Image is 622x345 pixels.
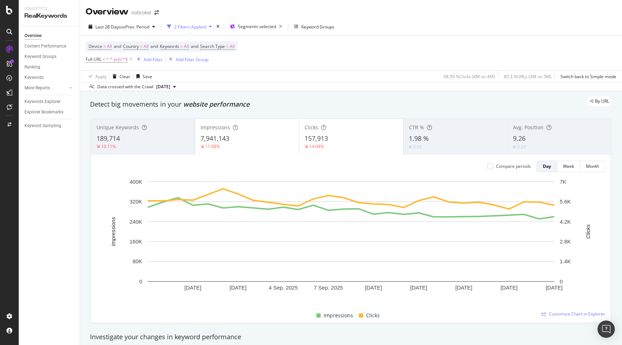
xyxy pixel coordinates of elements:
[107,41,112,51] span: All
[24,42,66,50] div: Content Performance
[86,71,107,82] button: Apply
[154,10,159,15] div: arrow-right-arrow-left
[97,84,153,90] div: Data crossed with the Crawl
[517,144,526,150] div: 0.29
[542,311,605,317] a: Customize Chart in Explorer
[230,284,247,291] text: [DATE]
[24,63,40,71] div: Ranking
[309,143,324,149] div: 14.08%
[89,43,102,49] span: Device
[110,71,130,82] button: Clear
[513,124,544,131] span: Avg. Position
[86,56,102,62] span: Full URL
[560,278,563,284] text: 0
[366,311,380,320] span: Clicks
[120,73,130,80] div: Clear
[144,57,163,63] div: Add Filter
[164,21,215,32] button: 2 Filters Applied
[314,284,343,291] text: 7 Sep. 2025
[24,108,63,116] div: Explorer Bookmarks
[140,43,143,49] span: =
[101,143,116,149] div: 10.11%
[24,63,75,71] a: Ranking
[230,41,235,51] span: All
[513,134,526,143] span: 9.26
[86,21,158,32] button: Last 28 DaysvsPrev. Period
[598,321,615,338] div: Open Intercom Messenger
[585,224,591,238] text: Clicks
[580,161,605,172] button: Month
[143,73,152,80] div: Save
[409,146,412,148] img: Equal
[215,23,221,30] div: times
[269,284,298,291] text: 4 Sep. 2025
[132,258,142,264] text: 80K
[305,124,318,131] span: Clicks
[121,24,149,30] span: vs Prev. Period
[557,161,580,172] button: Week
[24,84,67,92] a: More Reports
[130,198,142,205] text: 320K
[134,55,163,64] button: Add Filter
[174,24,206,30] div: 2 Filters Applied
[96,134,120,143] span: 189,714
[97,178,605,303] svg: A chart.
[180,43,183,49] span: =
[365,284,382,291] text: [DATE]
[24,74,44,81] div: Keywords
[560,73,616,80] div: Switch back to Simple mode
[86,6,129,18] div: Overview
[24,32,75,40] a: Overview
[24,42,75,50] a: Content Performance
[563,163,574,169] div: Week
[409,134,429,143] span: 1.98 %
[24,53,75,61] a: Keyword Groups
[443,73,495,80] div: 98.59 % Clicks ( 4M on 4M )
[560,198,571,205] text: 5.6K
[504,73,551,80] div: 85.3 % URLs ( 4M on 5M )
[24,32,42,40] div: Overview
[410,284,427,291] text: [DATE]
[131,9,152,16] div: nobroker
[549,311,605,317] span: Customize Chart in Explorer
[546,284,563,291] text: [DATE]
[24,98,75,106] a: Keywords Explorer
[144,41,149,51] span: All
[560,219,571,225] text: 4.2K
[24,74,75,81] a: Keywords
[537,161,557,172] button: Day
[160,43,179,49] span: Keywords
[103,56,105,62] span: ≠
[560,238,571,245] text: 2.8K
[95,73,107,80] div: Apply
[560,179,566,185] text: 7K
[114,43,121,49] span: and
[95,24,121,30] span: Last 28 Days
[24,122,75,130] a: Keyword Sampling
[324,311,353,320] span: Impressions
[413,144,422,150] div: 0.05
[123,43,139,49] span: Country
[139,278,142,284] text: 0
[226,43,229,49] span: =
[184,284,201,291] text: [DATE]
[513,146,516,148] img: Equal
[24,108,75,116] a: Explorer Bookmarks
[166,55,208,64] button: Add Filter Group
[24,122,61,130] div: Keyword Sampling
[409,124,424,131] span: CTR %
[291,21,337,32] button: Keyword Groups
[238,23,276,30] span: Segments selected
[24,98,60,106] div: Keywords Explorer
[176,57,208,63] div: Add Filter Group
[496,163,531,169] div: Compare periods
[130,179,142,185] text: 400K
[500,284,517,291] text: [DATE]
[110,217,116,246] text: Impressions
[24,53,57,61] div: Keyword Groups
[134,71,152,82] button: Save
[106,54,128,64] span: ^.*-prjtl.*$
[586,163,599,169] div: Month
[587,96,612,106] div: legacy label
